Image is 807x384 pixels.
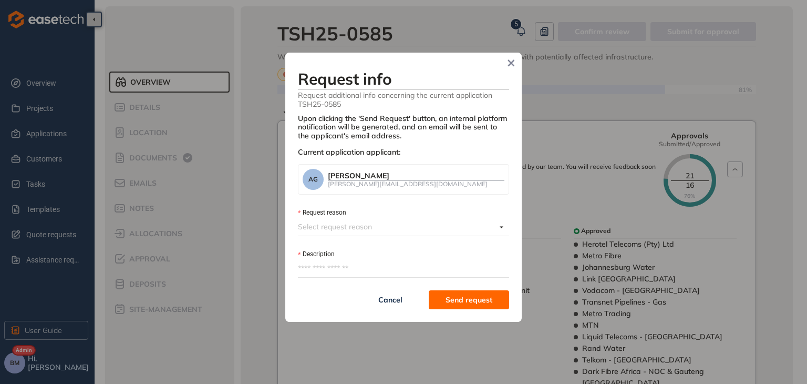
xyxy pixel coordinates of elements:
div: [PERSON_NAME] [328,171,504,180]
button: Send request [429,290,509,309]
div: [PERSON_NAME][EMAIL_ADDRESS][DOMAIN_NAME] [328,180,504,187]
span: AG [308,176,318,183]
div: Current application applicant: [298,148,509,157]
div: Upon clicking the 'Send Request' button, an internal platform notification will be generated, and... [298,114,509,140]
h3: Request info [298,69,509,88]
span: Cancel [378,294,402,306]
textarea: Description [298,260,509,277]
span: Send request [446,294,492,306]
button: Cancel [356,290,425,309]
label: Request reason [298,208,346,218]
button: Close [503,55,519,71]
label: Description [298,249,335,259]
span: Request additional info concerning the current application TSH25-0585 [298,90,509,109]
